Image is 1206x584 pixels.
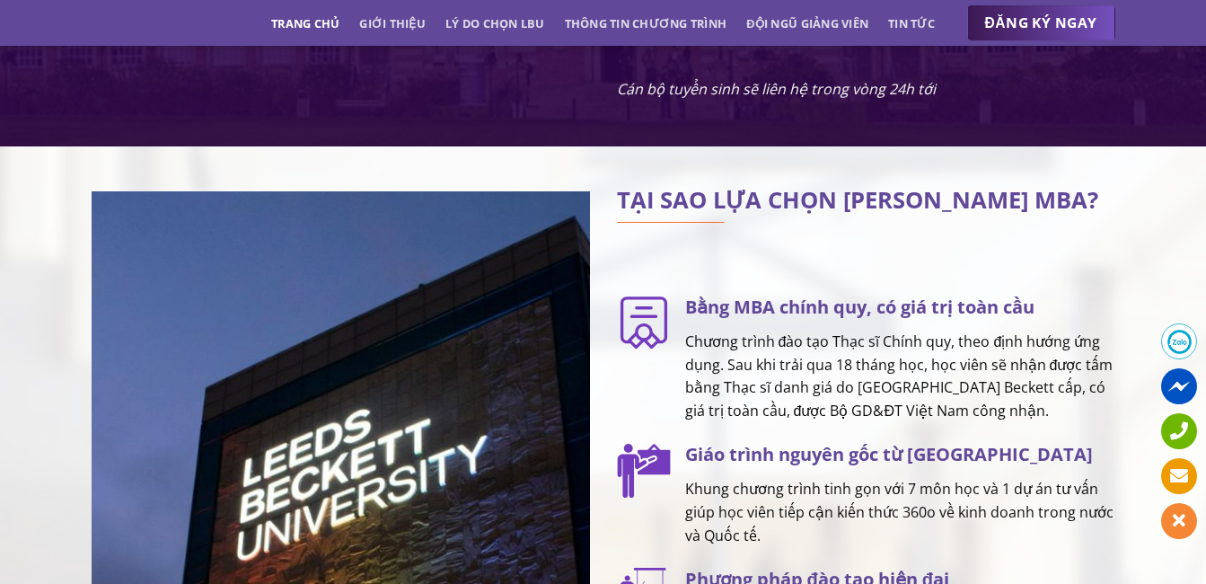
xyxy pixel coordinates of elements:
[685,293,1115,322] h3: Bằng MBA chính quy, có giá trị toàn cầu
[617,79,936,99] em: Cán bộ tuyển sinh sẽ liên hệ trong vòng 24h tới
[685,440,1115,469] h3: Giáo trình nguyên gốc từ [GEOGRAPHIC_DATA]
[359,7,426,40] a: Giới thiệu
[685,331,1115,422] p: Chương trình đào tạo Thạc sĩ Chính quy, theo định hướng ứng dụng. Sau khi trải qua 18 tháng học, ...
[617,222,725,224] img: line-lbu.jpg
[617,191,1115,209] h2: TẠI SAO LỰA CHỌN [PERSON_NAME] MBA?
[888,7,935,40] a: Tin tức
[746,7,868,40] a: Đội ngũ giảng viên
[985,12,1097,34] span: ĐĂNG KÝ NGAY
[685,478,1115,547] p: Khung chương trình tinh gọn với 7 môn học và 1 dự án tư vấn giúp học viên tiếp cận kiến thức 360o...
[271,7,339,40] a: Trang chủ
[565,7,727,40] a: Thông tin chương trình
[967,5,1115,41] a: ĐĂNG KÝ NGAY
[445,7,545,40] a: Lý do chọn LBU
